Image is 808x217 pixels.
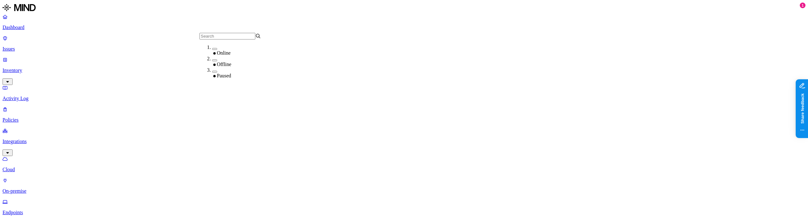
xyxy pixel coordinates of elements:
div: Offline [212,62,274,67]
a: Inventory [3,57,805,84]
a: Integrations [3,128,805,155]
img: MIND [3,3,36,13]
a: Issues [3,35,805,52]
div: Paused [212,73,274,79]
p: Issues [3,46,805,52]
p: Activity Log [3,96,805,101]
a: On-premise [3,178,805,194]
input: Search [199,33,255,39]
a: Dashboard [3,14,805,30]
a: Endpoints [3,199,805,215]
p: Endpoints [3,210,805,215]
a: MIND [3,3,805,14]
p: Inventory [3,68,805,73]
p: Cloud [3,167,805,172]
p: Policies [3,117,805,123]
a: Policies [3,106,805,123]
div: Online [212,50,274,56]
p: On-premise [3,188,805,194]
a: Activity Log [3,85,805,101]
a: Cloud [3,156,805,172]
p: Dashboard [3,25,805,30]
div: 1 [800,3,805,8]
p: Integrations [3,139,805,144]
